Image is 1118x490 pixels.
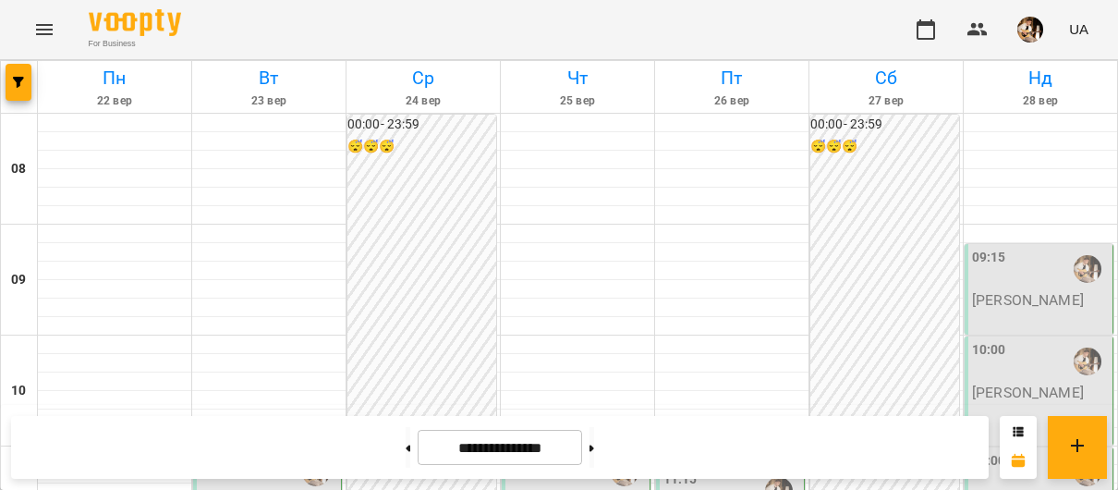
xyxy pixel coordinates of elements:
[1074,255,1101,283] img: Сергій ВЛАСОВИЧ
[89,9,181,36] img: Voopty Logo
[349,64,497,92] h6: Ср
[972,292,1084,308] p: [PERSON_NAME]
[810,137,959,157] h6: 😴😴😴
[22,7,67,52] button: Menu
[195,92,343,110] h6: 23 вер
[11,159,26,179] h6: 08
[195,64,343,92] h6: Вт
[347,115,496,135] h6: 00:00 - 23:59
[972,385,1084,400] p: [PERSON_NAME]
[966,92,1114,110] h6: 28 вер
[89,38,181,50] span: For Business
[1017,17,1043,43] img: 0162ea527a5616b79ea1cf03ccdd73a5.jpg
[347,137,496,157] h6: 😴😴😴
[972,248,1006,268] label: 09:15
[658,64,806,92] h6: Пт
[504,64,651,92] h6: Чт
[11,381,26,401] h6: 10
[810,115,959,135] h6: 00:00 - 23:59
[812,92,960,110] h6: 27 вер
[1074,348,1101,375] img: Сергій ВЛАСОВИЧ
[41,92,188,110] h6: 22 вер
[1062,12,1096,46] button: UA
[812,64,960,92] h6: Сб
[972,340,1006,361] label: 10:00
[349,92,497,110] h6: 24 вер
[41,64,188,92] h6: Пн
[1069,19,1088,39] span: UA
[658,92,806,110] h6: 26 вер
[966,64,1114,92] h6: Нд
[11,270,26,290] h6: 09
[504,92,651,110] h6: 25 вер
